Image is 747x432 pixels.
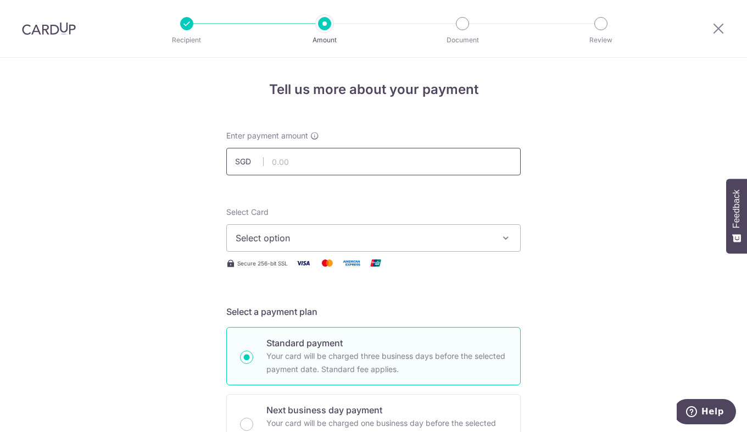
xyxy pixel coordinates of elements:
[266,336,507,350] p: Standard payment
[226,148,521,175] input: 0.00
[226,207,269,217] span: translation missing: en.payables.payment_networks.credit_card.summary.labels.select_card
[560,35,642,46] p: Review
[284,35,365,46] p: Amount
[226,80,521,99] h4: Tell us more about your payment
[677,399,736,427] iframe: Opens a widget where you can find more information
[341,256,363,270] img: American Express
[726,179,747,253] button: Feedback - Show survey
[237,259,288,268] span: Secure 256-bit SSL
[266,350,507,376] p: Your card will be charged three business days before the selected payment date. Standard fee appl...
[732,190,742,228] span: Feedback
[226,224,521,252] button: Select option
[365,256,387,270] img: Union Pay
[146,35,227,46] p: Recipient
[22,22,76,35] img: CardUp
[266,403,507,417] p: Next business day payment
[235,156,264,167] span: SGD
[316,256,338,270] img: Mastercard
[292,256,314,270] img: Visa
[422,35,503,46] p: Document
[226,130,308,141] span: Enter payment amount
[236,231,492,245] span: Select option
[226,305,521,318] h5: Select a payment plan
